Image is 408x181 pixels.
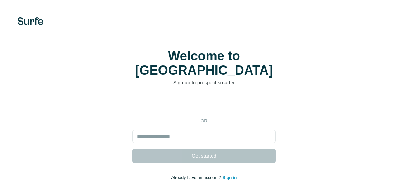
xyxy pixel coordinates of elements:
h1: Welcome to [GEOGRAPHIC_DATA] [132,49,276,78]
p: Sign up to prospect smarter [132,79,276,86]
a: Sign in [222,175,237,180]
p: or [193,118,215,124]
iframe: Sign in with Google Button [129,97,279,113]
img: Surfe's logo [17,17,43,25]
span: Already have an account? [171,175,223,180]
